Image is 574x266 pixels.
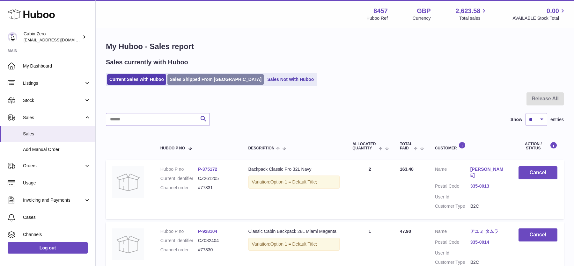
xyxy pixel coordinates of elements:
[519,228,557,241] button: Cancel
[23,232,91,238] span: Channels
[248,166,340,172] div: Backpack Classic Pro 32L Navy
[270,179,317,184] span: Option 1 = Default Title;
[160,247,198,253] dt: Channel order
[346,160,394,219] td: 2
[550,117,564,123] span: entries
[435,183,470,191] dt: Postal Code
[435,259,470,265] dt: Customer Type
[459,15,488,21] span: Total sales
[198,167,217,172] a: P-375172
[519,166,557,179] button: Cancel
[23,147,91,153] span: Add Manual Order
[23,97,84,104] span: Stock
[470,203,506,209] dd: B2C
[23,115,84,121] span: Sales
[160,238,198,244] dt: Current identifier
[24,37,94,42] span: [EMAIL_ADDRESS][DOMAIN_NAME]
[160,146,185,150] span: Huboo P no
[160,166,198,172] dt: Huboo P no
[435,194,470,200] dt: User Id
[106,41,564,52] h1: My Huboo - Sales report
[198,185,236,191] dd: #77331
[248,238,340,251] div: Variation:
[198,238,236,244] dd: CZ082404
[8,32,17,42] img: huboo@cabinzero.com
[160,176,198,182] dt: Current identifier
[107,74,166,85] a: Current Sales with Huboo
[470,259,506,265] dd: B2C
[270,241,317,247] span: Option 1 = Default Title;
[23,197,84,203] span: Invoicing and Payments
[435,250,470,256] dt: User Id
[512,15,566,21] span: AVAILABLE Stock Total
[106,58,188,67] h2: Sales currently with Huboo
[248,228,340,234] div: Classic Cabin Backpack 28L Miami Magenta
[167,74,264,85] a: Sales Shipped From [GEOGRAPHIC_DATA]
[470,183,506,189] a: 335-0013
[160,228,198,234] dt: Huboo P no
[435,228,470,236] dt: Name
[470,239,506,245] a: 335-0014
[112,228,144,260] img: no-photo.jpg
[8,242,88,254] a: Log out
[547,7,559,15] span: 0.00
[198,247,236,253] dd: #77330
[23,131,91,137] span: Sales
[198,229,217,234] a: P-928104
[400,142,412,150] span: Total paid
[23,214,91,220] span: Cases
[400,167,414,172] span: 163.40
[198,176,236,182] dd: CZ261205
[400,229,411,234] span: 47.90
[248,176,340,189] div: Variation:
[470,166,506,178] a: [PERSON_NAME]
[456,7,481,15] span: 2,623.58
[160,185,198,191] dt: Channel order
[435,239,470,247] dt: Postal Code
[373,7,388,15] strong: 8457
[112,166,144,198] img: no-photo.jpg
[248,146,275,150] span: Description
[24,31,81,43] div: Cabin Zero
[511,117,522,123] label: Show
[435,203,470,209] dt: Customer Type
[23,63,91,69] span: My Dashboard
[470,228,506,234] a: アユミ タムラ
[366,15,388,21] div: Huboo Ref
[413,15,431,21] div: Currency
[456,7,488,21] a: 2,623.58 Total sales
[23,163,84,169] span: Orders
[352,142,377,150] span: ALLOCATED Quantity
[417,7,430,15] strong: GBP
[265,74,316,85] a: Sales Not With Huboo
[23,180,91,186] span: Usage
[512,7,566,21] a: 0.00 AVAILABLE Stock Total
[435,166,470,180] dt: Name
[23,80,84,86] span: Listings
[435,142,506,150] div: Customer
[519,142,557,150] div: Action / Status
